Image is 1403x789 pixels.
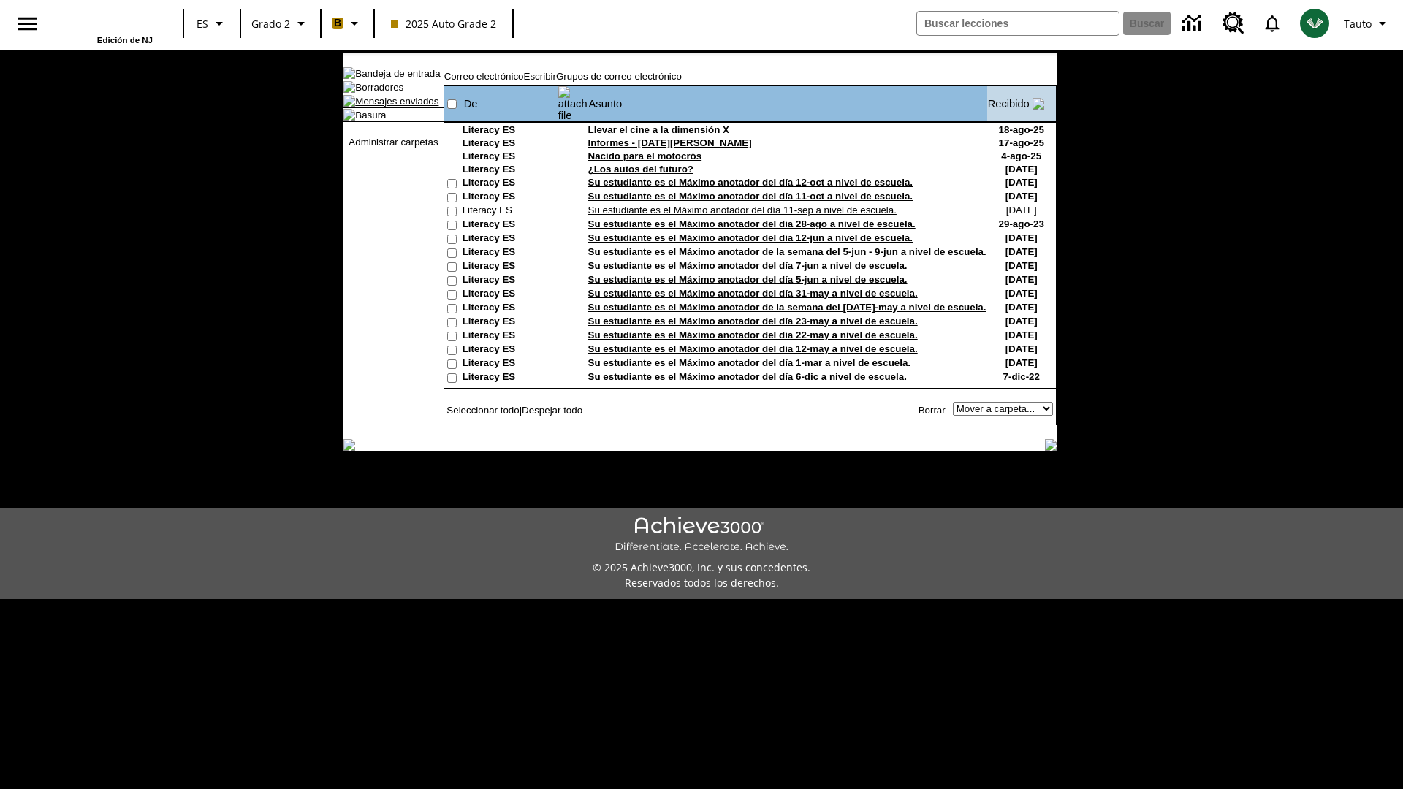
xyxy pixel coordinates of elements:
[463,357,558,371] td: Literacy ES
[463,260,558,274] td: Literacy ES
[588,343,918,354] a: Su estudiante es el Máximo anotador del día 12-may a nivel de escuela.
[1045,439,1057,451] img: table_footer_right.gif
[463,371,558,385] td: Literacy ES
[588,177,913,188] a: Su estudiante es el Máximo anotador del día 12-oct a nivel de escuela.
[588,274,908,285] a: Su estudiante es el Máximo anotador del día 5-jun a nivel de escuela.
[463,137,558,150] td: Literacy ES
[1005,329,1038,340] nobr: [DATE]
[588,260,908,271] a: Su estudiante es el Máximo anotador del día 7-jun a nivel de escuela.
[999,124,1044,135] nobr: 18-ago-25
[524,71,556,82] a: Escribir
[444,425,1057,426] img: black_spacer.gif
[1003,371,1040,382] nobr: 7-dic-22
[355,68,440,79] a: Bandeja de entrada
[1005,246,1038,257] nobr: [DATE]
[355,82,403,93] a: Borradores
[343,109,355,121] img: folder_icon.gif
[588,232,913,243] a: Su estudiante es el Máximo anotador del día 12-jun a nivel de escuela.
[464,98,478,110] a: De
[251,16,290,31] span: Grado 2
[1001,150,1041,161] nobr: 4-ago-25
[558,86,588,121] img: attach file
[463,150,558,164] td: Literacy ES
[463,274,558,288] td: Literacy ES
[588,302,986,313] a: Su estudiante es el Máximo anotador de la semana del [DATE]-may a nivel de escuela.
[463,124,558,137] td: Literacy ES
[463,343,558,357] td: Literacy ES
[588,218,916,229] a: Su estudiante es el Máximo anotador del día 28-ago a nivel de escuela.
[189,10,235,37] button: Lenguaje: ES, Selecciona un idioma
[615,517,788,554] img: Achieve3000 Differentiate Accelerate Achieve
[1005,343,1038,354] nobr: [DATE]
[444,71,524,82] a: Correo electrónico
[988,98,1030,110] a: Recibido
[463,177,558,191] td: Literacy ES
[588,316,918,327] a: Su estudiante es el Máximo anotador del día 23-may a nivel de escuela.
[1214,4,1253,43] a: Centro de recursos, Se abrirá en una pestaña nueva.
[1005,191,1038,202] nobr: [DATE]
[588,288,918,299] a: Su estudiante es el Máximo anotador del día 31-may a nivel de escuela.
[1033,98,1044,110] img: arrow_down.gif
[917,12,1119,35] input: Buscar campo
[999,218,1044,229] nobr: 29-ago-23
[522,405,582,416] a: Despejar todo
[463,218,558,232] td: Literacy ES
[1005,302,1038,313] nobr: [DATE]
[97,36,153,45] span: Edición de NJ
[588,137,752,148] a: Informes - [DATE][PERSON_NAME]
[463,316,558,329] td: Literacy ES
[1338,10,1397,37] button: Perfil/Configuración
[588,371,907,382] a: Su estudiante es el Máximo anotador del día 6-dic a nivel de escuela.
[463,164,558,177] td: Literacy ES
[355,110,386,121] a: Basura
[6,2,49,45] button: Abrir el menú lateral
[349,137,438,148] a: Administrar carpetas
[1005,232,1038,243] nobr: [DATE]
[588,150,702,161] a: Nacido para el motocrós
[463,191,558,205] td: Literacy ES
[588,246,986,257] a: Su estudiante es el Máximo anotador de la semana del 5-jun - 9-jun a nivel de escuela.
[343,67,355,79] img: folder_icon_pick.gif
[1005,177,1038,188] nobr: [DATE]
[588,124,729,135] a: Llevar el cine a la dimensión X
[1005,164,1038,175] nobr: [DATE]
[444,402,623,418] td: |
[326,10,369,37] button: Boost El color de la clase es anaranjado claro. Cambiar el color de la clase.
[463,302,558,316] td: Literacy ES
[589,98,623,110] a: Asunto
[463,329,558,343] td: Literacy ES
[343,95,355,107] img: folder_icon.gif
[355,96,438,107] a: Mensajes enviados
[999,137,1044,148] nobr: 17-ago-25
[588,357,910,368] a: Su estudiante es el Máximo anotador del día 1-mar a nivel de escuela.
[343,439,355,451] img: table_footer_left.gif
[343,81,355,93] img: folder_icon.gif
[334,14,341,32] span: B
[1005,316,1038,327] nobr: [DATE]
[246,10,316,37] button: Grado: Grado 2, Elige un grado
[1005,274,1038,285] nobr: [DATE]
[1291,4,1338,42] button: Escoja un nuevo avatar
[919,405,946,416] a: Borrar
[1174,4,1214,44] a: Centro de información
[463,246,558,260] td: Literacy ES
[1253,4,1291,42] a: Notificaciones
[1344,16,1372,31] span: Tauto
[1005,288,1038,299] nobr: [DATE]
[588,164,693,175] a: ¿Los autos del futuro?
[391,16,496,31] span: 2025 Auto Grade 2
[588,191,913,202] a: Su estudiante es el Máximo anotador del día 11-oct a nivel de escuela.
[556,71,682,82] a: Grupos de correo electrónico
[446,405,519,416] a: Seleccionar todo
[463,232,558,246] td: Literacy ES
[588,329,918,340] a: Su estudiante es el Máximo anotador del día 22-may a nivel de escuela.
[1005,357,1038,368] nobr: [DATE]
[588,205,897,216] a: Su estudiante es el Máximo anotador del día 11-sep a nivel de escuela.
[1300,9,1329,38] img: avatar image
[463,288,558,302] td: Literacy ES
[58,5,153,45] div: Portada
[463,205,558,218] td: Literacy ES
[1006,205,1037,216] nobr: [DATE]
[197,16,208,31] span: ES
[1005,260,1038,271] nobr: [DATE]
